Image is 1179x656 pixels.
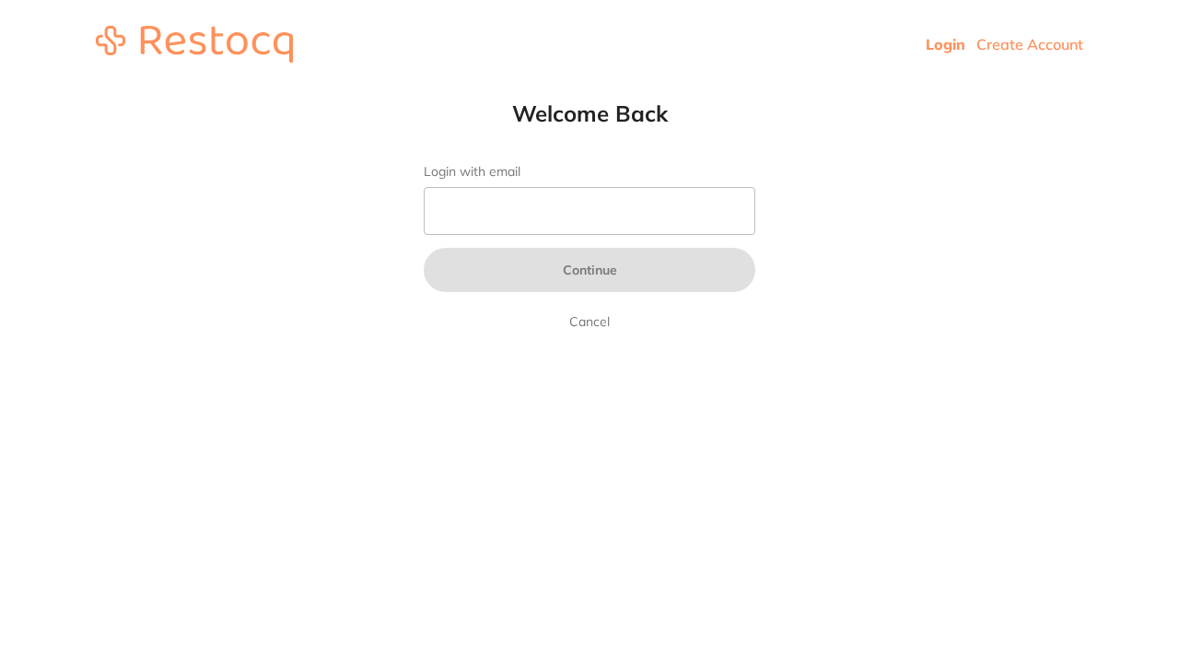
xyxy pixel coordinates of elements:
[976,35,1083,53] a: Create Account
[424,248,755,292] button: Continue
[387,100,792,127] h1: Welcome Back
[566,310,613,333] a: Cancel
[424,164,755,180] label: Login with email
[926,35,965,53] a: Login
[96,26,293,63] img: restocq_logo.svg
